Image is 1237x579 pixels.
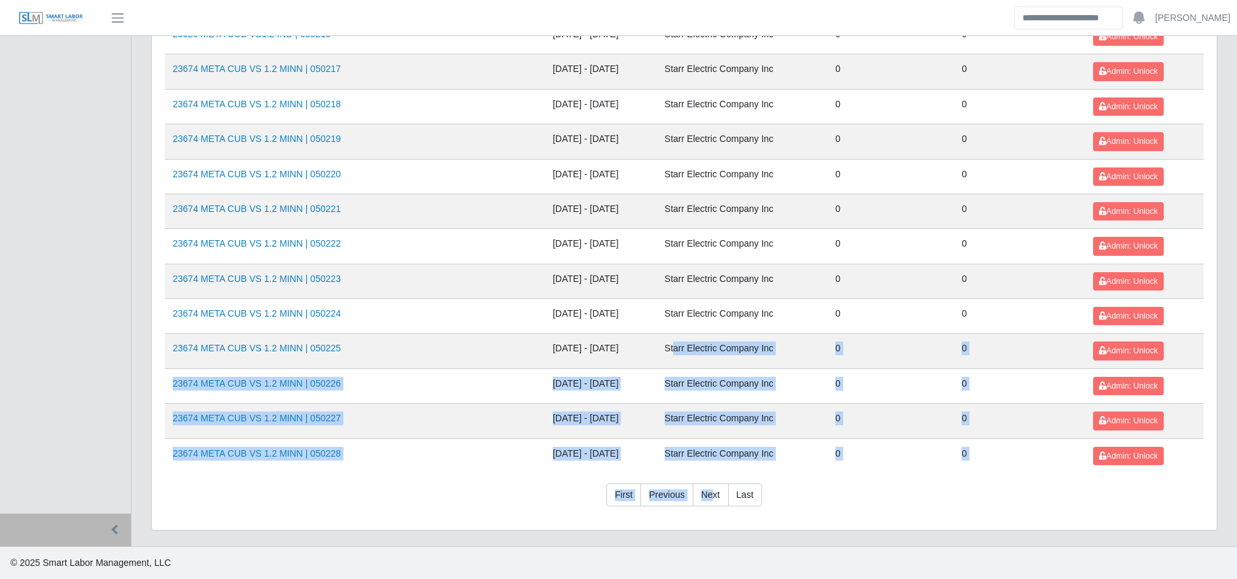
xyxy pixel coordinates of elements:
[173,343,341,353] a: 23674 META CUB VS 1.2 MINN | 050225
[828,20,954,54] td: 0
[828,299,954,334] td: 0
[545,89,657,124] td: [DATE] - [DATE]
[954,159,1085,194] td: 0
[657,334,828,368] td: Starr Electric Company Inc
[1093,167,1164,186] button: Admin: Unlock
[173,413,341,423] a: 23674 META CUB VS 1.2 MINN | 050227
[1093,272,1164,290] button: Admin: Unlock
[954,264,1085,298] td: 0
[1099,207,1158,216] span: Admin: Unlock
[545,159,657,194] td: [DATE] - [DATE]
[1093,27,1164,46] button: Admin: Unlock
[545,368,657,403] td: [DATE] - [DATE]
[1093,237,1164,255] button: Admin: Unlock
[1093,132,1164,150] button: Admin: Unlock
[173,238,341,249] a: 23674 META CUB VS 1.2 MINN | 050222
[545,438,657,473] td: [DATE] - [DATE]
[954,334,1085,368] td: 0
[657,299,828,334] td: Starr Electric Company Inc
[657,229,828,264] td: Starr Electric Company Inc
[828,368,954,403] td: 0
[1099,416,1158,425] span: Admin: Unlock
[828,404,954,438] td: 0
[1099,172,1158,181] span: Admin: Unlock
[954,299,1085,334] td: 0
[173,169,341,179] a: 23674 META CUB VS 1.2 MINN | 050220
[1099,277,1158,286] span: Admin: Unlock
[173,378,341,389] a: 23674 META CUB VS 1.2 MINN | 050226
[545,334,657,368] td: [DATE] - [DATE]
[1099,381,1158,391] span: Admin: Unlock
[954,438,1085,473] td: 0
[173,99,341,109] a: 23674 META CUB VS 1.2 MINN | 050218
[1093,97,1164,116] button: Admin: Unlock
[545,54,657,89] td: [DATE] - [DATE]
[1093,377,1164,395] button: Admin: Unlock
[1099,102,1158,111] span: Admin: Unlock
[828,54,954,89] td: 0
[545,20,657,54] td: [DATE] - [DATE]
[828,334,954,368] td: 0
[954,54,1085,89] td: 0
[1093,62,1164,80] button: Admin: Unlock
[173,273,341,284] a: 23674 META CUB VS 1.2 MINN | 050223
[693,483,729,507] a: Next
[954,368,1085,403] td: 0
[1099,241,1158,251] span: Admin: Unlock
[10,557,171,568] span: © 2025 Smart Labor Management, LLC
[657,124,828,159] td: Starr Electric Company Inc
[828,264,954,298] td: 0
[173,133,341,144] a: 23674 META CUB VS 1.2 MINN | 050219
[657,438,828,473] td: Starr Electric Company Inc
[728,483,762,507] a: Last
[1099,311,1158,321] span: Admin: Unlock
[828,194,954,228] td: 0
[545,299,657,334] td: [DATE] - [DATE]
[1014,7,1123,29] input: Search
[1093,202,1164,220] button: Admin: Unlock
[954,194,1085,228] td: 0
[606,483,641,507] a: First
[954,124,1085,159] td: 0
[657,159,828,194] td: Starr Electric Company Inc
[1093,412,1164,430] button: Admin: Unlock
[18,11,84,26] img: SLM Logo
[173,203,341,214] a: 23674 META CUB VS 1.2 MINN | 050221
[1099,346,1158,355] span: Admin: Unlock
[657,368,828,403] td: Starr Electric Company Inc
[545,124,657,159] td: [DATE] - [DATE]
[545,264,657,298] td: [DATE] - [DATE]
[657,194,828,228] td: Starr Electric Company Inc
[954,404,1085,438] td: 0
[657,54,828,89] td: Starr Electric Company Inc
[954,20,1085,54] td: 0
[173,63,341,74] a: 23674 META CUB VS 1.2 MINN | 050217
[545,229,657,264] td: [DATE] - [DATE]
[1093,447,1164,465] button: Admin: Unlock
[1099,32,1158,41] span: Admin: Unlock
[954,229,1085,264] td: 0
[545,194,657,228] td: [DATE] - [DATE]
[657,20,828,54] td: Starr Electric Company Inc
[828,89,954,124] td: 0
[545,404,657,438] td: [DATE] - [DATE]
[165,483,1204,518] nav: pagination
[657,264,828,298] td: Starr Electric Company Inc
[828,124,954,159] td: 0
[954,89,1085,124] td: 0
[1093,307,1164,325] button: Admin: Unlock
[828,438,954,473] td: 0
[828,229,954,264] td: 0
[1155,11,1230,25] a: [PERSON_NAME]
[173,308,341,319] a: 23674 META CUB VS 1.2 MINN | 050224
[657,404,828,438] td: Starr Electric Company Inc
[640,483,693,507] a: Previous
[1093,342,1164,360] button: Admin: Unlock
[1099,451,1158,461] span: Admin: Unlock
[657,89,828,124] td: Starr Electric Company Inc
[1099,67,1158,76] span: Admin: Unlock
[1099,137,1158,146] span: Admin: Unlock
[828,159,954,194] td: 0
[173,448,341,459] a: 23674 META CUB VS 1.2 MINN | 050228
